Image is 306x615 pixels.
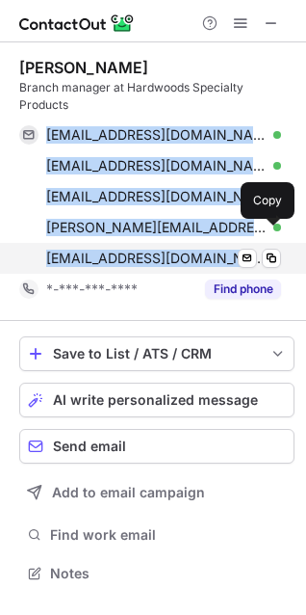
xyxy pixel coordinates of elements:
span: Notes [50,565,287,582]
button: Notes [19,560,294,587]
span: Find work email [50,526,287,544]
span: AI write personalized message [53,392,258,408]
button: Reveal Button [205,280,281,299]
span: [EMAIL_ADDRESS][DOMAIN_NAME] [46,126,267,144]
button: save-profile-one-click [19,336,294,371]
span: [EMAIL_ADDRESS][DOMAIN_NAME] [46,157,267,174]
span: [EMAIL_ADDRESS][DOMAIN_NAME] [46,250,267,267]
img: ContactOut v5.3.10 [19,12,135,35]
button: Add to email campaign [19,475,294,510]
span: [PERSON_NAME][EMAIL_ADDRESS][DOMAIN_NAME] [46,219,267,236]
button: Find work email [19,521,294,548]
button: Send email [19,429,294,464]
span: [EMAIL_ADDRESS][DOMAIN_NAME] [46,188,267,205]
div: Save to List / ATS / CRM [53,346,261,361]
div: Branch manager at Hardwoods Specialty Products [19,79,294,114]
span: Add to email campaign [52,485,205,500]
div: [PERSON_NAME] [19,58,148,77]
span: Send email [53,439,126,454]
button: AI write personalized message [19,383,294,417]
